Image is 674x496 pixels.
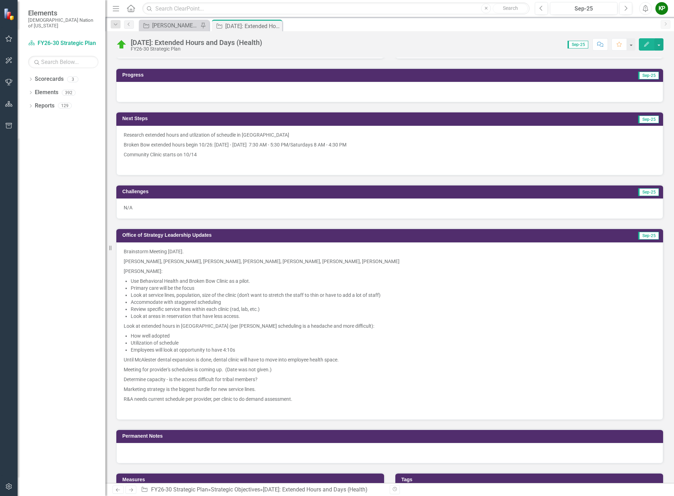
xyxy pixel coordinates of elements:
[152,21,199,30] div: [PERSON_NAME] SO's
[141,21,199,30] a: [PERSON_NAME] SO's
[124,248,656,256] p: Brainstorm Meeting [DATE].
[638,72,659,79] span: Sep-25
[28,39,98,47] a: FY26-30 Strategic Plan
[124,131,656,140] p: Research extended hours and utlization of scheudle in [GEOGRAPHIC_DATA]
[124,140,656,150] p: Broken Bow extended hours begin 10/26: [DATE] - [DATE] 7:30 AM - 5:30 PM/Saturdays 8 AM - 4:30 PM
[131,39,262,46] div: [DATE]: Extended Hours and Days (Health)
[124,204,656,211] p: N/A
[124,150,656,159] p: Community Clinic starts on 10/14
[131,346,656,353] li: Employees will look at opportunity to have 4:10s
[124,365,656,374] p: Meeting for provider's schedules is coming up. (Date was not given.)
[131,332,656,339] li: How well adopted
[124,384,656,394] p: Marketing strategy is the biggest hurdle for new service lines.
[401,477,660,482] h3: Tags
[552,5,615,13] div: Sep-25
[116,39,127,50] img: On Target
[568,41,588,48] span: Sep-25
[263,486,368,493] div: [DATE]: Extended Hours and Days (Health)
[58,103,72,109] div: 129
[28,17,98,29] small: [DEMOGRAPHIC_DATA] Nation of [US_STATE]
[35,102,54,110] a: Reports
[28,9,98,17] span: Elements
[62,90,76,96] div: 392
[638,232,659,240] span: Sep-25
[638,116,659,123] span: Sep-25
[122,233,556,238] h3: Office of Strategy Leadership Updates
[131,313,656,320] li: Look at areas in reservation that have less access.
[124,266,656,276] p: [PERSON_NAME]:
[142,2,530,15] input: Search ClearPoint...
[493,4,528,13] button: Search
[225,22,280,31] div: [DATE]: Extended Hours and Days (Health)
[131,299,656,306] li: Accommodate with staggered scheduling
[638,188,659,196] span: Sep-25
[550,2,617,15] button: Sep-25
[124,256,656,266] p: [PERSON_NAME], [PERSON_NAME], [PERSON_NAME], [PERSON_NAME], [PERSON_NAME], [PERSON_NAME], [PERSON...
[131,306,656,313] li: Review specific service lines within each clinic (rad, lab, etc.)
[131,339,656,346] li: Utilization of schedule
[131,46,262,52] div: FY26-30 Strategic Plan
[122,116,414,121] h3: Next Steps
[28,56,98,68] input: Search Below...
[124,321,656,331] p: Look at extended hours in [GEOGRAPHIC_DATA] (per [PERSON_NAME] scheduling is a headache and more ...
[67,76,78,82] div: 3
[124,394,656,404] p: R&A needs current schedule per provider, per clinic to do demand assessment.
[122,72,390,78] h3: Progress
[124,374,656,384] p: Determine capacity - is the access difficult for tribal members?
[211,486,260,493] a: Strategic Objectives
[151,486,208,493] a: FY26-30 Strategic Plan
[655,2,668,15] button: KP
[4,8,16,20] img: ClearPoint Strategy
[122,433,660,439] h3: Permanent Notes
[35,89,58,97] a: Elements
[141,486,384,494] div: » »
[122,477,381,482] h3: Measures
[35,75,64,83] a: Scorecards
[124,355,656,365] p: Until McAlester dental expansion is done, dental clinic will have to move into employee health sp...
[131,285,656,292] li: Primary care will be the focus
[503,5,518,11] span: Search
[122,189,418,194] h3: Challenges
[131,292,656,299] li: Look at service lines, population, size of the clinic (don't want to stretch the staff to thin or...
[131,278,656,285] li: Use Behavioral Health and Broken Bow Clinic as a pilot.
